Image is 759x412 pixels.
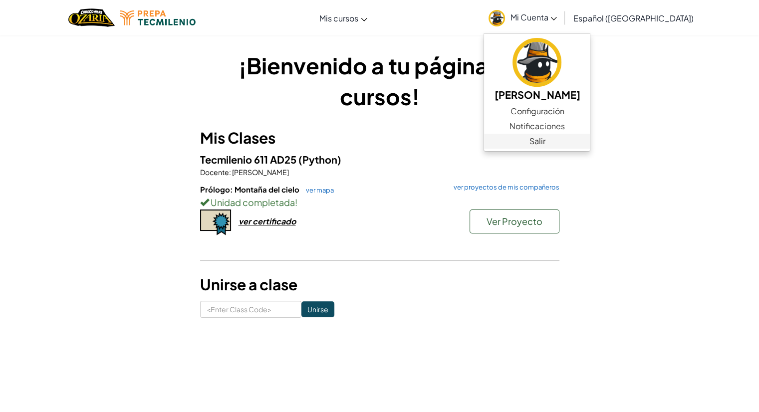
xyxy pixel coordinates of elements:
a: ver mapa [301,186,334,194]
span: ! [295,197,297,208]
button: Ver Proyecto [470,209,559,233]
img: Tecmilenio logo [120,10,196,25]
span: Notificaciones [509,120,565,132]
span: Unidad completada [209,197,295,208]
input: Unirse [301,301,334,317]
span: (Python) [298,153,341,166]
a: Notificaciones [484,119,590,134]
div: ver certificado [239,216,296,226]
h1: ¡Bienvenido a tu página de cursos! [200,50,559,112]
span: Ver Proyecto [487,215,542,227]
span: Tecmilenio 611 AD25 [200,153,298,166]
h5: [PERSON_NAME] [494,87,580,102]
a: Mis cursos [314,4,372,31]
span: Mi Cuenta [510,12,557,22]
span: Español ([GEOGRAPHIC_DATA]) [573,13,693,23]
img: avatar [489,10,505,26]
input: <Enter Class Code> [200,301,301,318]
h3: Mis Clases [200,127,559,149]
span: Mis cursos [319,13,358,23]
a: Ozaria by CodeCombat logo [68,7,115,28]
a: ver proyectos de mis compañeros [449,184,559,191]
span: Prólogo: Montaña del cielo [200,185,301,194]
h3: Unirse a clase [200,273,559,296]
a: [PERSON_NAME] [484,36,590,104]
a: Salir [484,134,590,149]
span: : [229,168,231,177]
a: Mi Cuenta [484,2,562,33]
img: certificate-icon.png [200,209,231,235]
img: avatar [512,38,561,87]
a: ver certificado [200,216,296,226]
img: Home [68,7,115,28]
a: Español ([GEOGRAPHIC_DATA]) [568,4,698,31]
a: Configuración [484,104,590,119]
span: Docente [200,168,229,177]
span: [PERSON_NAME] [231,168,289,177]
